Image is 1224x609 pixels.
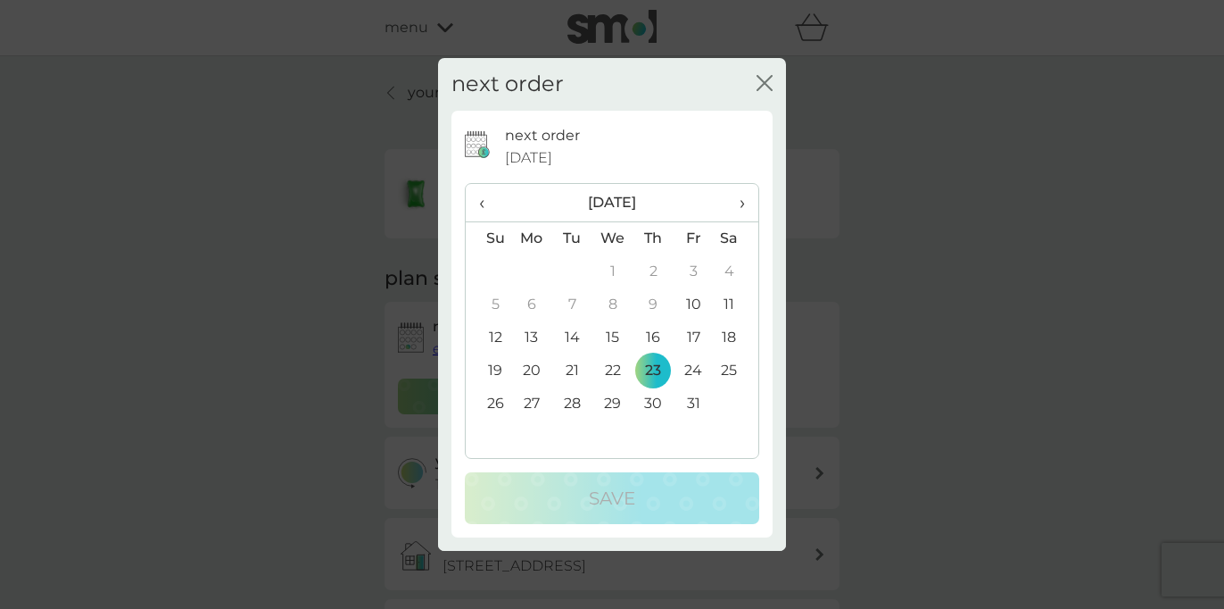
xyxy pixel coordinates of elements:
td: 29 [592,388,633,421]
td: 21 [552,355,592,388]
th: Th [633,221,674,255]
button: close [757,75,773,94]
td: 16 [633,321,674,355]
span: › [727,184,745,221]
th: We [592,221,633,255]
td: 19 [466,355,511,388]
th: Mo [511,221,552,255]
td: 3 [674,255,714,288]
td: 5 [466,288,511,321]
td: 20 [511,355,552,388]
td: 31 [674,388,714,421]
span: [DATE] [505,146,552,170]
p: Save [589,484,635,513]
td: 15 [592,321,633,355]
th: Su [466,221,511,255]
td: 11 [714,288,758,321]
td: 22 [592,355,633,388]
td: 30 [633,388,674,421]
td: 10 [674,288,714,321]
th: [DATE] [511,184,714,222]
td: 14 [552,321,592,355]
td: 28 [552,388,592,421]
td: 13 [511,321,552,355]
td: 27 [511,388,552,421]
td: 24 [674,355,714,388]
td: 9 [633,288,674,321]
td: 2 [633,255,674,288]
td: 18 [714,321,758,355]
td: 7 [552,288,592,321]
h2: next order [451,71,564,97]
td: 4 [714,255,758,288]
td: 17 [674,321,714,355]
td: 25 [714,355,758,388]
td: 8 [592,288,633,321]
td: 23 [633,355,674,388]
p: next order [505,124,580,147]
button: Save [465,472,759,524]
td: 6 [511,288,552,321]
td: 12 [466,321,511,355]
td: 1 [592,255,633,288]
th: Sa [714,221,758,255]
th: Tu [552,221,592,255]
span: ‹ [479,184,498,221]
th: Fr [674,221,714,255]
td: 26 [466,388,511,421]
